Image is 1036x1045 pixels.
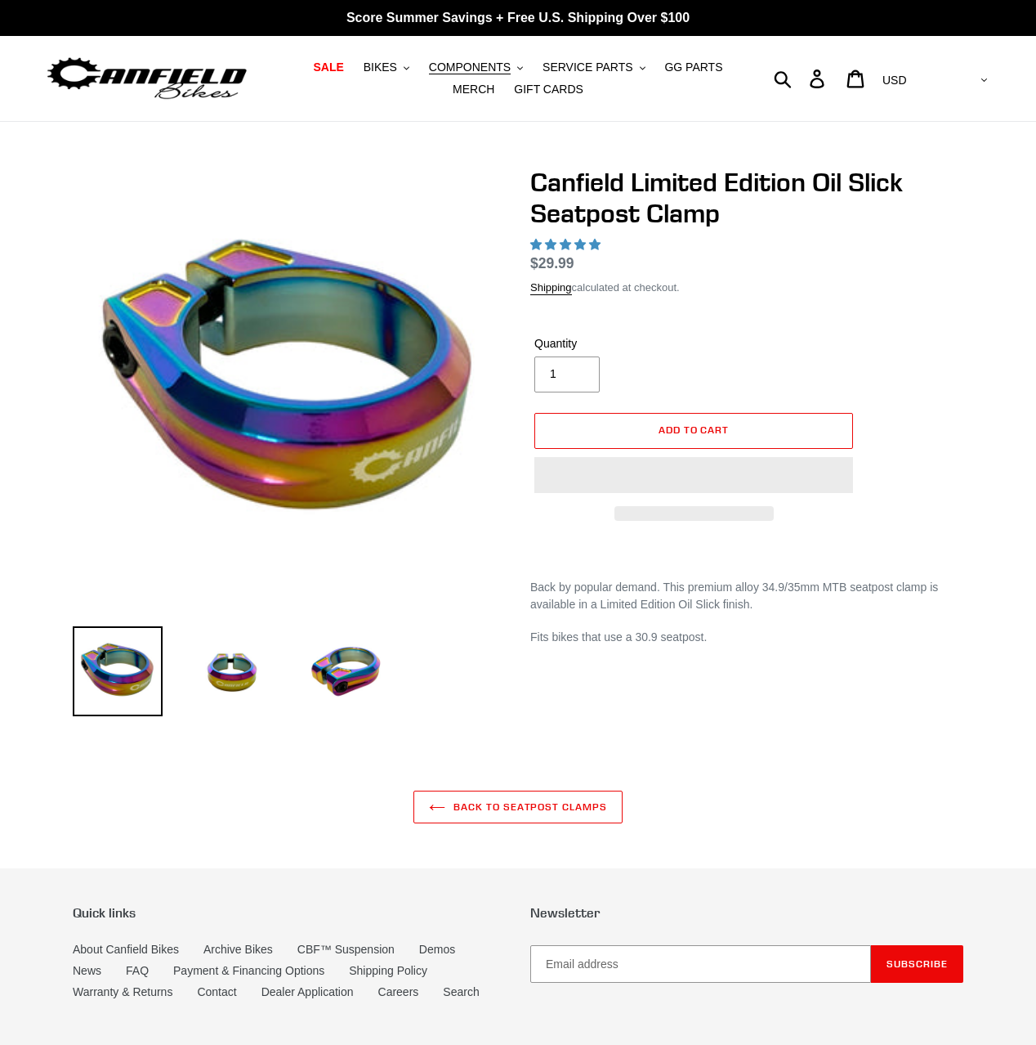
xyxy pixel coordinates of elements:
[355,56,418,78] button: BIKES
[530,579,963,613] p: Back by popular demand. This premium alloy 34.9/35mm MTB seatpost clamp is available in a Limited...
[530,630,707,644] span: Fits bikes that use a 30.9 seatpost.
[534,335,690,352] label: Quantity
[73,985,172,998] a: Warranty & Returns
[421,56,531,78] button: COMPONENTS
[444,78,502,101] a: MERCH
[530,238,604,251] span: 4.92 stars
[656,56,730,78] a: GG PARTS
[197,985,236,998] a: Contact
[173,964,324,977] a: Payment & Financing Options
[261,985,354,998] a: Dealer Application
[45,53,249,105] img: Canfield Bikes
[530,945,871,983] input: Email address
[73,943,179,956] a: About Canfield Bikes
[443,985,479,998] a: Search
[530,281,572,295] a: Shipping
[506,78,592,101] a: GIFT CARDS
[203,943,273,956] a: Archive Bikes
[73,626,163,716] img: Load image into Gallery viewer, Canfield Limited Edition Oil Slick Seatpost Clamp
[419,943,455,956] a: Demos
[871,945,963,983] button: Subscribe
[297,943,395,956] a: CBF™ Suspension
[514,83,583,96] span: GIFT CARDS
[301,626,391,716] img: Load image into Gallery viewer, Canfield Limited Edition Oil Slick Seatpost Clamp
[534,56,653,78] button: SERVICE PARTS
[543,61,632,74] span: SERVICE PARTS
[530,255,574,271] span: $29.99
[530,280,963,296] div: calculated at checkout.
[530,905,963,921] p: Newsletter
[187,626,277,716] img: Load image into Gallery viewer, Canfield Limited Edition Oil Slick Seatpost Clamp
[76,170,502,597] img: Canfield Limited Edition Oil Slick Seatpost Clamp
[349,964,427,977] a: Shipping Policy
[413,791,623,823] a: Back to Seatpost Clamps
[534,413,853,449] button: Add to cart
[378,985,419,998] a: Careers
[305,56,351,78] a: SALE
[313,61,343,74] span: SALE
[659,424,730,436] span: Add to cart
[886,958,948,970] span: Subscribe
[126,964,149,977] a: FAQ
[364,61,397,74] span: BIKES
[429,61,511,74] span: COMPONENTS
[453,83,494,96] span: MERCH
[73,964,101,977] a: News
[73,905,506,921] p: Quick links
[530,167,963,230] h1: Canfield Limited Edition Oil Slick Seatpost Clamp
[664,61,722,74] span: GG PARTS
